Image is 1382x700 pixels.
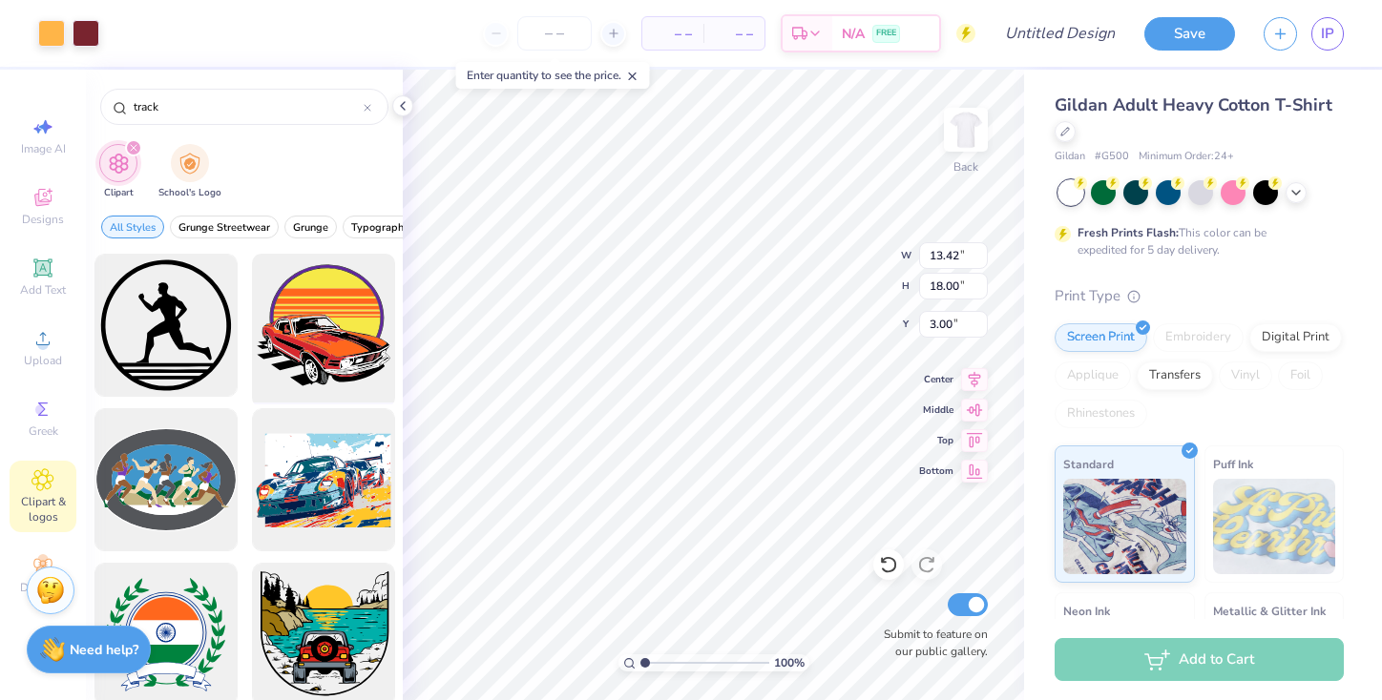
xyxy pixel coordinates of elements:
img: Standard [1063,479,1186,574]
span: – – [654,24,692,44]
span: Decorate [20,580,66,595]
span: Gildan Adult Heavy Cotton T-Shirt [1055,93,1332,116]
span: Metallic & Glitter Ink [1213,601,1326,621]
img: School's Logo Image [179,153,200,175]
button: filter button [158,144,221,200]
span: Clipart [104,186,134,200]
span: 100 % [774,654,805,671]
span: N/A [842,24,865,44]
div: Rhinestones [1055,400,1147,428]
span: – – [715,24,753,44]
input: Try "Stars" [132,97,364,116]
span: Grunge [293,220,328,235]
img: Clipart Image [108,153,130,175]
span: Bottom [919,464,953,478]
span: Designs [22,212,64,227]
span: # G500 [1095,149,1129,165]
div: Enter quantity to see the price. [456,62,650,89]
div: This color can be expedited for 5 day delivery. [1078,224,1312,258]
div: Embroidery [1153,323,1244,352]
span: Gildan [1055,149,1085,165]
div: filter for School's Logo [158,144,221,200]
span: Neon Ink [1063,601,1110,621]
div: Digital Print [1249,323,1342,352]
button: filter button [284,216,337,238]
span: Typography [351,220,409,235]
label: Submit to feature on our public gallery. [873,626,988,660]
button: Save [1144,17,1235,51]
button: filter button [99,144,137,200]
div: Vinyl [1219,361,1272,390]
span: Grunge Streetwear [178,220,270,235]
button: filter button [170,216,279,238]
span: Add Text [20,282,66,298]
span: All Styles [110,220,156,235]
span: IP [1321,23,1334,45]
img: Puff Ink [1213,479,1336,574]
span: Greek [29,423,58,439]
div: Back [953,158,978,175]
button: filter button [101,216,164,238]
div: Screen Print [1055,323,1147,352]
span: Upload [24,353,62,368]
span: Puff Ink [1213,454,1253,474]
div: filter for Clipart [99,144,137,200]
span: School's Logo [158,186,221,200]
img: Back [947,111,985,149]
div: Foil [1278,361,1323,390]
span: Top [919,434,953,447]
span: Middle [919,403,953,417]
input: Untitled Design [990,14,1130,52]
strong: Need help? [70,641,138,659]
strong: Fresh Prints Flash: [1078,225,1179,240]
span: Image AI [21,141,66,156]
span: FREE [876,27,896,40]
span: Minimum Order: 24 + [1139,149,1234,165]
div: Transfers [1137,361,1213,390]
div: Print Type [1055,285,1344,307]
span: Center [919,373,953,386]
span: Clipart & logos [10,494,76,525]
span: Standard [1063,454,1114,474]
div: Applique [1055,361,1131,390]
a: IP [1311,17,1344,51]
button: filter button [343,216,418,238]
input: – – [517,16,592,51]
